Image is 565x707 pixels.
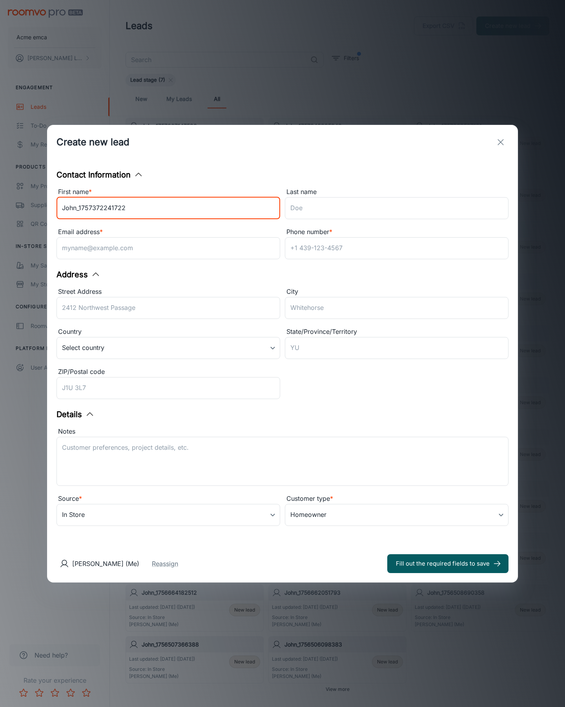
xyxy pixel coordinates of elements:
input: YU [285,337,508,359]
div: In Store [56,504,280,526]
div: Last name [285,187,508,197]
div: ZIP/Postal code [56,367,280,377]
div: Phone number [285,227,508,237]
button: Fill out the required fields to save [387,554,508,573]
input: 2412 Northwest Passage [56,297,280,319]
p: [PERSON_NAME] (Me) [72,559,139,568]
div: Select country [56,337,280,359]
button: Contact Information [56,169,143,181]
input: +1 439-123-4567 [285,237,508,259]
button: Reassign [152,559,178,568]
div: Notes [56,427,508,437]
input: Whitehorse [285,297,508,319]
input: J1U 3L7 [56,377,280,399]
button: Details [56,408,95,420]
div: State/Province/Territory [285,327,508,337]
input: Doe [285,197,508,219]
button: Address [56,269,100,280]
h1: Create new lead [56,135,129,149]
div: Country [56,327,280,337]
div: Homeowner [285,504,508,526]
div: Email address [56,227,280,237]
button: exit [493,134,508,150]
div: Source [56,494,280,504]
input: John [56,197,280,219]
div: City [285,287,508,297]
div: Street Address [56,287,280,297]
div: First name [56,187,280,197]
div: Customer type [285,494,508,504]
input: myname@example.com [56,237,280,259]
